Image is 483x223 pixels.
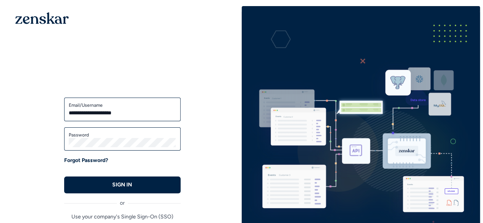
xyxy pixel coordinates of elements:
p: Use your company's Single Sign-On (SSO) [64,213,181,221]
label: Email/Username [69,102,176,108]
label: Password [69,132,176,138]
p: SIGN IN [112,181,132,189]
a: Forgot Password? [64,157,108,164]
button: SIGN IN [64,176,181,193]
img: 1OGAJ2xQqyY4LXKgY66KYq0eOWRCkrZdAb3gUhuVAqdWPZE9SRJmCz+oDMSn4zDLXe31Ii730ItAGKgCKgCCgCikA4Av8PJUP... [15,12,69,24]
div: or [64,193,181,207]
